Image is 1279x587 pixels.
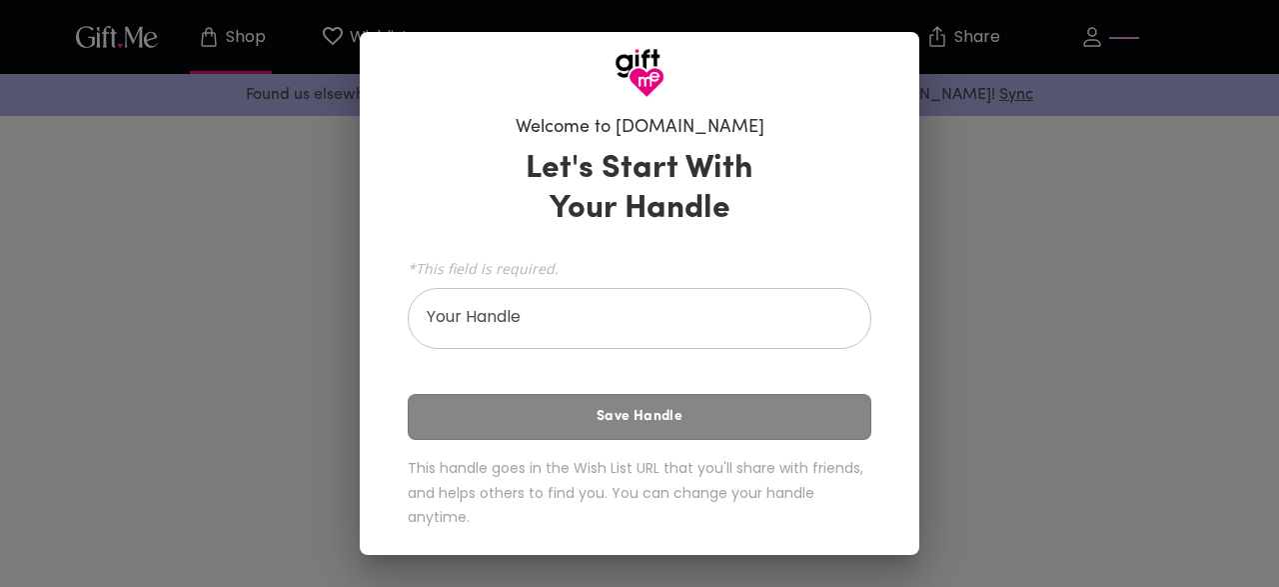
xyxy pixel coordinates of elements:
[615,48,664,98] img: GiftMe Logo
[408,456,871,530] h6: This handle goes in the Wish List URL that you'll share with friends, and helps others to find yo...
[408,293,849,349] input: Your Handle
[516,116,764,140] h6: Welcome to [DOMAIN_NAME]
[408,259,871,278] span: *This field is required.
[501,149,778,229] h3: Let's Start With Your Handle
